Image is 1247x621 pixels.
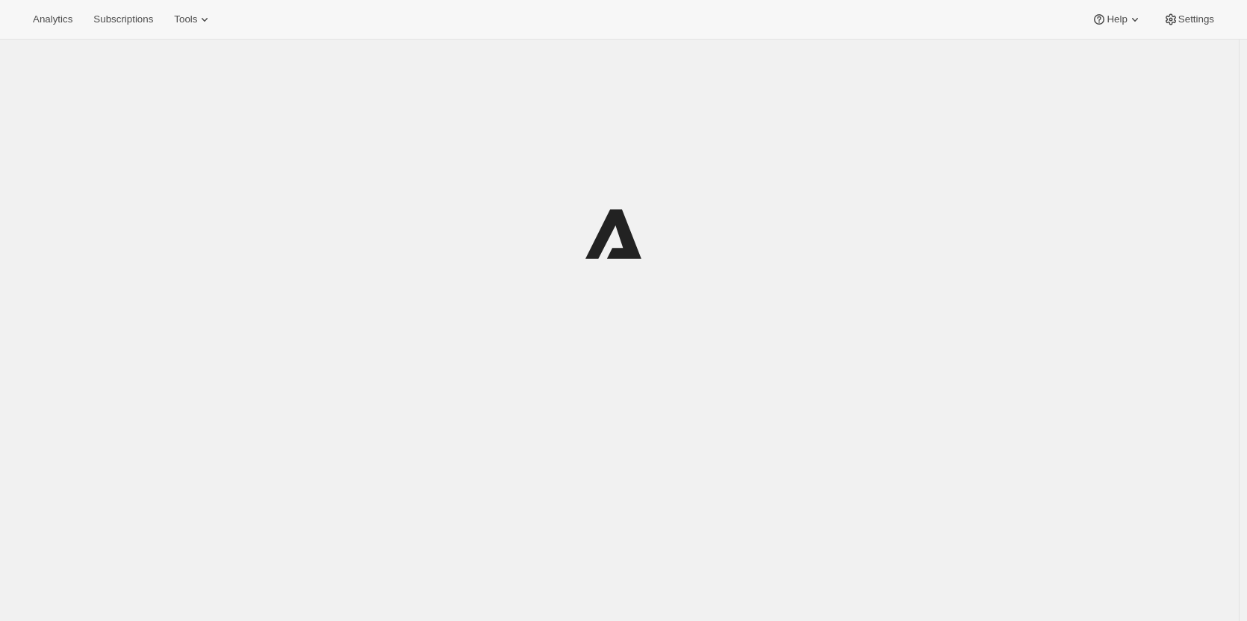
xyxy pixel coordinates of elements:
span: Subscriptions [93,13,153,25]
button: Analytics [24,9,81,30]
button: Settings [1154,9,1223,30]
button: Subscriptions [84,9,162,30]
span: Tools [174,13,197,25]
span: Help [1107,13,1127,25]
span: Analytics [33,13,72,25]
button: Help [1083,9,1151,30]
button: Tools [165,9,221,30]
span: Settings [1178,13,1214,25]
